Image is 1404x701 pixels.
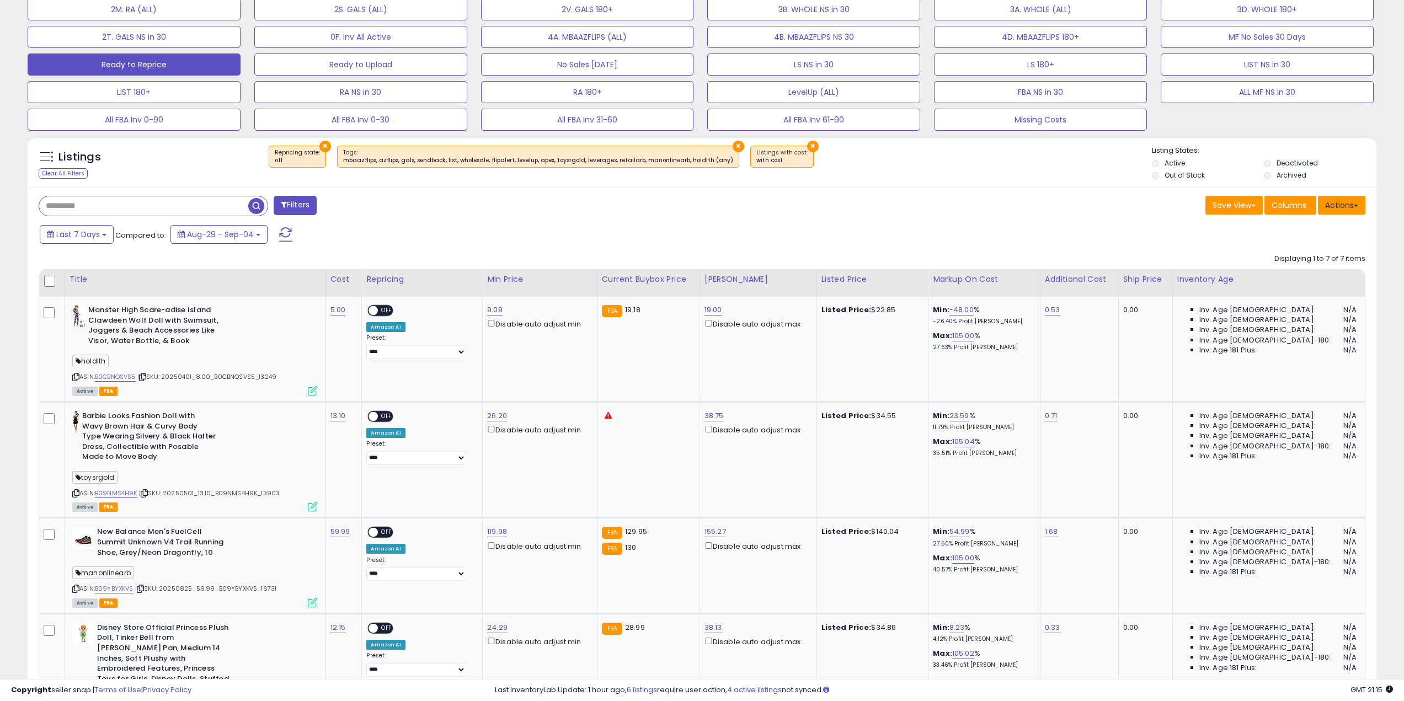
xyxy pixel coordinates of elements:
[756,148,808,165] span: Listings with cost :
[1318,196,1365,215] button: Actions
[625,542,636,553] span: 130
[733,141,744,152] button: ×
[1045,526,1058,537] a: 1.68
[807,141,819,152] button: ×
[602,527,622,539] small: FBA
[82,411,216,465] b: Barbie Looks Fashion Doll with Wavy Brown Hair & Curvy Body Type Wearing Silvery & Black Halter D...
[1343,315,1357,325] span: N/A
[602,305,622,317] small: FBA
[343,148,733,165] span: Tags :
[1343,567,1357,577] span: N/A
[72,527,317,606] div: ASIN:
[704,526,726,537] a: 155.27
[72,355,109,367] span: holdlth
[952,436,975,447] a: 105.04
[58,149,101,165] h5: Listings
[1343,527,1357,537] span: N/A
[933,437,1032,457] div: %
[704,274,812,285] div: [PERSON_NAME]
[821,305,920,315] div: $22.85
[487,622,508,633] a: 24.29
[1045,304,1060,315] a: 0.53
[487,424,588,435] div: Disable auto adjust min
[487,635,588,647] div: Disable auto adjust min
[1343,431,1357,441] span: N/A
[254,109,467,131] button: All FBA Inv 0-30
[95,372,136,382] a: B0CBNQSVS5
[95,489,137,498] a: B09NMS4H9K
[1199,623,1316,633] span: Inv. Age [DEMOGRAPHIC_DATA]:
[143,684,191,695] a: Privacy Policy
[254,53,467,76] button: Ready to Upload
[933,540,1032,548] p: 27.50% Profit [PERSON_NAME]
[1177,274,1360,285] div: Inventory Age
[187,229,254,240] span: Aug-29 - Sep-04
[72,623,94,645] img: 31B8WF3E6hL._SL40_.jpg
[1343,451,1357,461] span: N/A
[1350,684,1393,695] span: 2025-09-12 21:15 GMT
[330,274,357,285] div: Cost
[1123,623,1164,633] div: 0.00
[933,304,949,315] b: Min:
[56,229,100,240] span: Last 7 Days
[11,684,51,695] strong: Copyright
[821,622,872,633] b: Listed Price:
[70,274,321,285] div: Title
[704,622,722,633] a: 38.13
[934,26,1147,48] button: 4D. MBAAZFLIPS 180+
[99,598,118,608] span: FBA
[1343,643,1357,652] span: N/A
[1199,643,1316,652] span: Inv. Age [DEMOGRAPHIC_DATA]:
[170,225,268,244] button: Aug-29 - Sep-04
[1199,547,1316,557] span: Inv. Age [DEMOGRAPHIC_DATA]:
[115,230,166,240] span: Compared to:
[1199,441,1331,451] span: Inv. Age [DEMOGRAPHIC_DATA]-180:
[704,318,808,329] div: Disable auto adjust max
[707,53,920,76] button: LS NS in 30
[39,168,88,179] div: Clear All Filters
[97,527,231,560] b: New Balance Men's FuelCell Summit Unknown V4 Trail Running Shoe, Grey/Neon Dragonfly, 10
[1199,633,1316,643] span: Inv. Age [DEMOGRAPHIC_DATA]:
[625,526,647,537] span: 129.95
[1123,411,1164,421] div: 0.00
[933,661,1032,669] p: 33.46% Profit [PERSON_NAME]
[330,622,346,633] a: 12.15
[274,196,317,215] button: Filters
[95,584,134,593] a: B09YBYXKVS
[366,334,474,359] div: Preset:
[1199,557,1331,567] span: Inv. Age [DEMOGRAPHIC_DATA]-180:
[727,684,782,695] a: 4 active listings
[928,269,1040,297] th: The percentage added to the cost of goods (COGS) that forms the calculator for Min & Max prices.
[949,622,965,633] a: 8.23
[28,81,241,103] button: LIST 180+
[1199,652,1331,662] span: Inv. Age [DEMOGRAPHIC_DATA]-180:
[1045,274,1114,285] div: Additional Cost
[933,344,1032,351] p: 27.63% Profit [PERSON_NAME]
[330,526,350,537] a: 59.99
[378,528,396,537] span: OFF
[707,26,920,48] button: 4B. MBAAZFLIPS NS 30
[1343,547,1357,557] span: N/A
[135,584,276,593] span: | SKU: 20250825_59.99_B09YBYXKVS_16731
[933,553,1032,574] div: %
[1343,623,1357,633] span: N/A
[949,304,974,315] a: -48.00
[378,623,396,633] span: OFF
[704,304,722,315] a: 19.00
[1343,633,1357,643] span: N/A
[1343,652,1357,662] span: N/A
[1199,421,1316,431] span: Inv. Age [DEMOGRAPHIC_DATA]:
[1343,441,1357,451] span: N/A
[72,502,98,512] span: All listings currently available for purchase on Amazon
[933,553,952,563] b: Max:
[481,109,694,131] button: All FBA Inv 31-60
[72,305,86,327] img: 412BspUxR4L._SL40_.jpg
[1165,170,1205,180] label: Out of Stock
[1199,411,1316,421] span: Inv. Age [DEMOGRAPHIC_DATA]:
[952,330,974,341] a: 105.00
[1343,663,1357,673] span: N/A
[1277,158,1318,168] label: Deactivated
[1199,315,1316,325] span: Inv. Age [DEMOGRAPHIC_DATA]:
[1343,325,1357,335] span: N/A
[495,685,1393,695] div: Last InventoryLab Update: 1 hour ago, require user action, not synced.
